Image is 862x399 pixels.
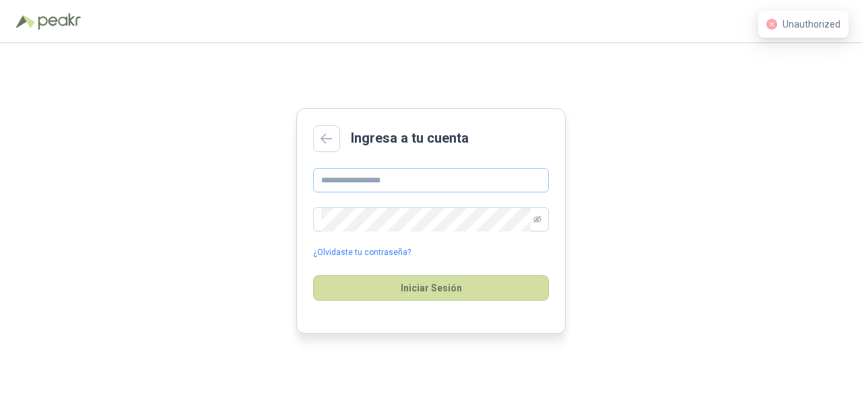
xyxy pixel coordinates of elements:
a: ¿Olvidaste tu contraseña? [313,246,411,259]
img: Logo [16,15,35,28]
span: eye-invisible [533,215,541,223]
h2: Ingresa a tu cuenta [351,128,469,149]
img: Peakr [38,13,81,30]
span: Unauthorized [783,19,840,30]
span: close-circle [766,19,777,30]
button: Iniciar Sesión [313,275,549,301]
